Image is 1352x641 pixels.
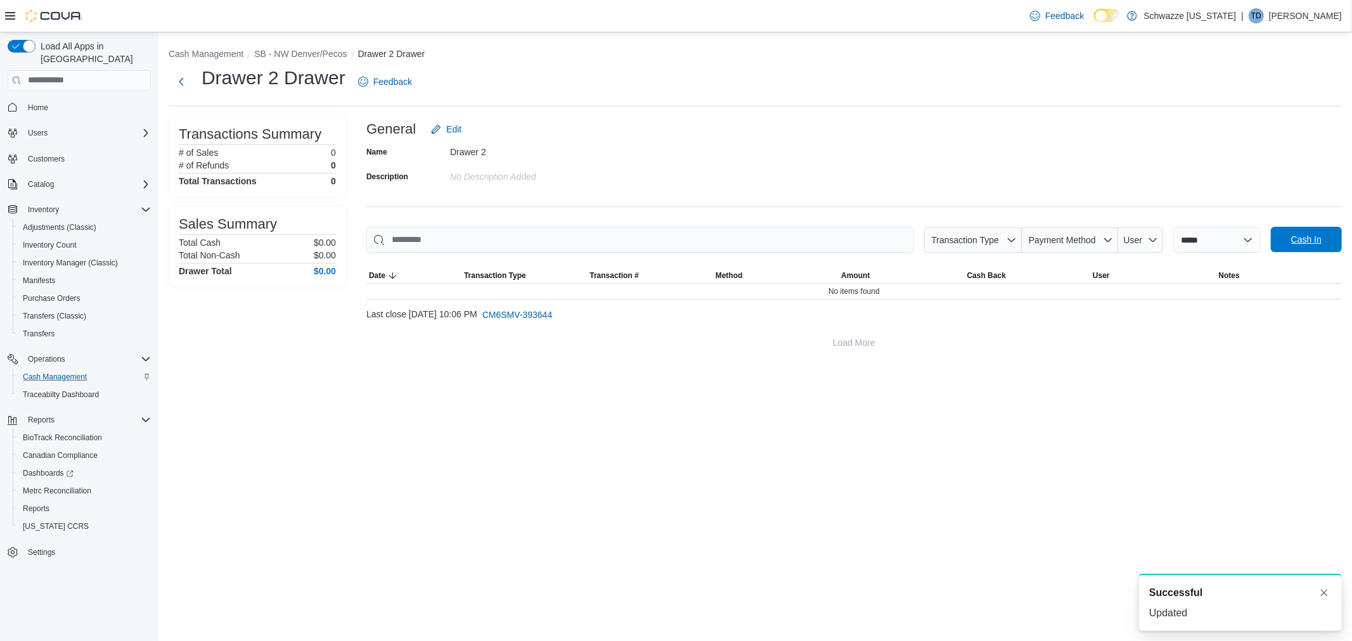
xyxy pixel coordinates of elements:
span: Inventory Count [18,238,151,253]
p: 0 [331,148,336,158]
span: Reports [23,504,49,514]
span: Home [23,99,151,115]
a: [US_STATE] CCRS [18,519,94,534]
span: Inventory [28,205,59,215]
h4: Drawer Total [179,266,232,276]
span: Metrc Reconciliation [18,483,151,498]
button: Manifests [13,272,156,289]
span: Canadian Compliance [18,448,151,463]
span: Successful [1149,585,1202,600]
span: Reports [18,501,151,516]
a: Manifests [18,273,60,288]
h6: Total Non-Cash [179,250,240,260]
button: Inventory Manager (Classic) [13,254,156,272]
a: Dashboards [13,464,156,482]
button: Reports [3,411,156,429]
h6: # of Refunds [179,160,229,170]
label: Name [366,147,387,157]
span: Payment Method [1029,235,1096,245]
p: Schwazze [US_STATE] [1143,8,1236,23]
span: Manifests [18,273,151,288]
span: Manifests [23,276,55,286]
h6: Total Cash [179,238,221,248]
label: Description [366,172,408,182]
span: Transfers [18,326,151,341]
img: Cova [25,10,82,22]
span: Transaction Type [464,270,526,281]
button: Load More [366,330,1342,355]
span: Cash In [1291,233,1322,246]
button: Catalog [23,177,59,192]
button: Inventory [23,202,64,217]
span: Dashboards [18,466,151,481]
a: Canadian Compliance [18,448,103,463]
span: Notes [1219,270,1240,281]
span: Transfers (Classic) [23,311,86,321]
span: Washington CCRS [18,519,151,534]
span: Reports [28,415,55,425]
button: Drawer 2 Drawer [358,49,425,59]
span: Purchase Orders [23,293,80,303]
button: Settings [3,543,156,561]
span: Edit [446,123,461,136]
button: Edit [426,117,467,142]
button: Cash Management [169,49,243,59]
span: Feedback [373,75,412,88]
span: Inventory [23,202,151,217]
button: Amount [839,268,964,283]
p: $0.00 [314,250,336,260]
div: Notification [1149,585,1332,600]
button: Reports [23,412,60,428]
button: Date [366,268,461,283]
button: SB - NW Denver/Pecos [254,49,347,59]
button: Cash Back [965,268,1090,283]
a: Traceabilty Dashboard [18,387,104,402]
span: Settings [23,544,151,560]
button: Customers [3,149,156,168]
h1: Drawer 2 Drawer [202,65,345,91]
p: 0 [331,160,336,170]
button: Operations [23,352,70,367]
a: Settings [23,545,60,560]
h4: 0 [331,176,336,186]
span: Traceabilty Dashboard [18,387,151,402]
h3: General [366,122,416,137]
a: Inventory Manager (Classic) [18,255,123,270]
button: Users [23,125,53,141]
span: Canadian Compliance [23,450,98,460]
button: Cash In [1271,227,1342,252]
button: CM6SMV-393644 [477,302,558,327]
h6: # of Sales [179,148,218,158]
span: Reports [23,412,151,428]
button: Transfers [13,325,156,343]
a: Inventory Count [18,238,82,253]
button: Transaction # [587,268,712,283]
a: Feedback [1025,3,1089,29]
span: Home [28,103,48,113]
span: Date [369,270,385,281]
div: No Description added [450,167,620,182]
span: Adjustments (Classic) [18,220,151,235]
a: Home [23,100,53,115]
button: Transfers (Classic) [13,307,156,325]
span: User [1124,235,1143,245]
a: BioTrack Reconciliation [18,430,107,445]
span: Customers [23,151,151,167]
h3: Sales Summary [179,217,277,232]
nav: An example of EuiBreadcrumbs [169,48,1342,63]
span: TD [1251,8,1261,23]
button: Canadian Compliance [13,447,156,464]
span: Amount [841,270,870,281]
span: Cash Back [967,270,1006,281]
button: Inventory [3,201,156,219]
p: $0.00 [314,238,336,248]
button: Traceabilty Dashboard [13,386,156,403]
button: Reports [13,500,156,517]
span: Transfers [23,329,55,339]
span: Transaction # [589,270,638,281]
span: Catalog [28,179,54,189]
h4: $0.00 [314,266,336,276]
button: Dismiss toast [1317,585,1332,600]
button: Adjustments (Classic) [13,219,156,236]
